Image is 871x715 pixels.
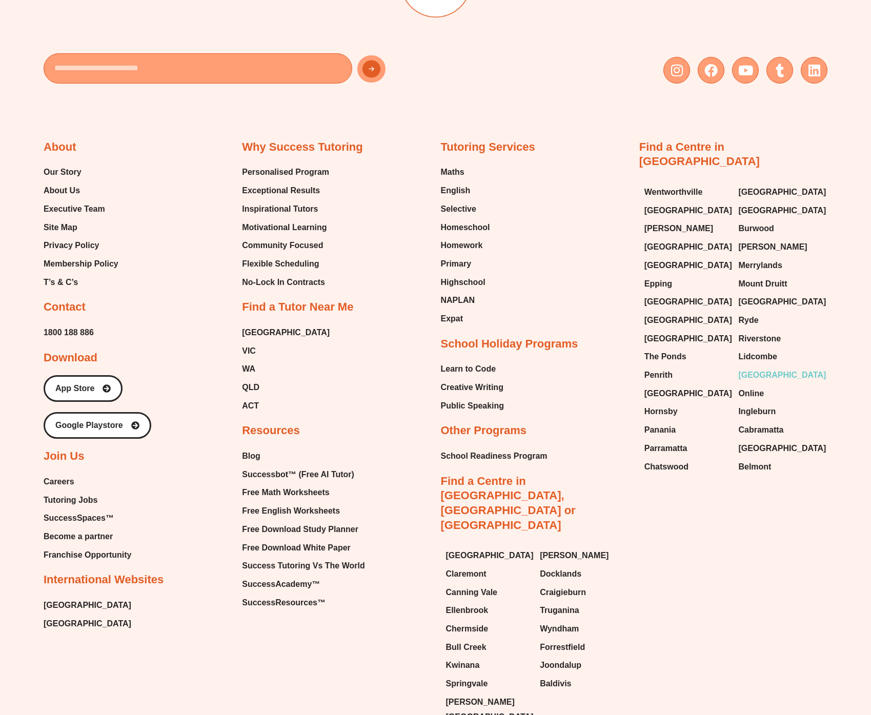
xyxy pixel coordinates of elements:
a: Free English Worksheets [242,503,364,519]
a: [GEOGRAPHIC_DATA] [644,258,728,273]
h2: Contact [44,300,86,315]
span: Panania [644,422,676,438]
span: Free Download White Paper [242,540,351,556]
form: New Form [44,53,431,89]
a: SuccessResources™ [242,595,364,610]
a: [GEOGRAPHIC_DATA] [446,548,530,563]
a: [PERSON_NAME] [540,548,624,563]
span: Merrylands [738,258,782,273]
span: About Us [44,183,80,198]
a: Homework [441,238,490,253]
a: Ellenbrook [446,603,530,618]
span: NAPLAN [441,293,475,308]
a: Riverstone [738,331,822,346]
a: Hornsby [644,404,728,419]
a: Highschool [441,275,490,290]
span: Highschool [441,275,485,290]
span: Riverstone [738,331,781,346]
a: Wyndham [540,621,624,637]
a: [GEOGRAPHIC_DATA] [738,294,822,310]
span: Wentworthville [644,185,703,200]
span: Truganina [540,603,579,618]
a: The Ponds [644,349,728,364]
a: Tutoring Jobs [44,493,132,508]
a: Public Speaking [441,398,504,414]
a: [GEOGRAPHIC_DATA] [44,598,131,613]
a: Selective [441,201,490,217]
a: Become a partner [44,529,132,544]
span: Joondalup [540,658,581,673]
a: Successbot™ (Free AI Tutor) [242,467,364,482]
span: SuccessResources™ [242,595,326,610]
a: Expat [441,311,490,326]
span: Claremont [446,566,487,582]
span: Privacy Policy [44,238,99,253]
a: Claremont [446,566,530,582]
a: Franchise Opportunity [44,547,132,563]
span: Free Download Study Planner [242,522,358,537]
span: Expat [441,311,463,326]
span: Free Math Worksheets [242,485,329,500]
a: Google Playstore [44,412,151,439]
span: Chermside [446,621,489,637]
span: Online [738,386,764,401]
a: [GEOGRAPHIC_DATA] [44,616,131,631]
span: Careers [44,474,74,489]
a: [PERSON_NAME] [738,239,822,255]
span: Penrith [644,367,673,383]
span: [GEOGRAPHIC_DATA] [738,185,826,200]
a: [GEOGRAPHIC_DATA] [738,203,822,218]
a: Chermside [446,621,530,637]
span: [PERSON_NAME] [540,548,609,563]
a: Forrestfield [540,640,624,655]
span: Site Map [44,220,77,235]
a: QLD [242,380,330,395]
a: [GEOGRAPHIC_DATA] [242,325,330,340]
span: [GEOGRAPHIC_DATA] [738,203,826,218]
a: Find a Centre in [GEOGRAPHIC_DATA], [GEOGRAPHIC_DATA] or [GEOGRAPHIC_DATA] [441,475,576,532]
span: Blog [242,448,260,464]
a: Blog [242,448,364,464]
a: [GEOGRAPHIC_DATA] [738,441,822,456]
h2: Join Us [44,449,84,464]
a: Cabramatta [738,422,822,438]
span: No-Lock In Contracts [242,275,325,290]
h2: Tutoring Services [441,140,535,155]
span: SuccessAcademy™ [242,577,320,592]
a: SuccessAcademy™ [242,577,364,592]
span: Wyndham [540,621,579,637]
a: Careers [44,474,132,489]
span: [PERSON_NAME] [738,239,807,255]
span: Creative Writing [441,380,503,395]
span: Burwood [738,221,774,236]
a: Learn to Code [441,361,504,377]
span: Docklands [540,566,581,582]
a: Membership Policy [44,256,118,272]
span: Exceptional Results [242,183,320,198]
a: Primary [441,256,490,272]
a: Creative Writing [441,380,504,395]
a: Motivational Learning [242,220,329,235]
a: Ryde [738,313,822,328]
a: App Store [44,375,123,402]
a: [GEOGRAPHIC_DATA] [644,239,728,255]
a: Executive Team [44,201,118,217]
h2: Resources [242,423,300,438]
iframe: Chat Widget [695,599,871,715]
a: Baldivis [540,676,624,691]
span: [GEOGRAPHIC_DATA] [644,386,732,401]
span: Personalised Program [242,165,329,180]
a: Free Download White Paper [242,540,364,556]
a: Privacy Policy [44,238,118,253]
a: No-Lock In Contracts [242,275,329,290]
a: School Readiness Program [441,448,548,464]
span: [PERSON_NAME] [644,221,713,236]
span: Homework [441,238,483,253]
a: Online [738,386,822,401]
a: Success Tutoring Vs The World [242,558,364,574]
a: Kwinana [446,658,530,673]
span: English [441,183,471,198]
